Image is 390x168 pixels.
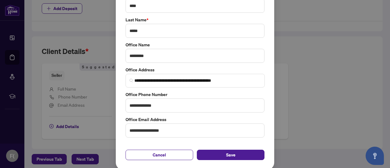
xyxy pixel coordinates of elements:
span: Cancel [153,150,166,160]
button: Save [197,150,264,160]
label: Office Phone Number [126,91,264,98]
button: Cancel [126,150,193,160]
label: Office Name [126,41,264,48]
span: Save [226,150,236,160]
button: Open asap [366,147,384,165]
img: search_icon [129,79,133,82]
label: Last Name [126,16,264,23]
label: Office Email Address [126,116,264,123]
label: Office Address [126,66,264,73]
